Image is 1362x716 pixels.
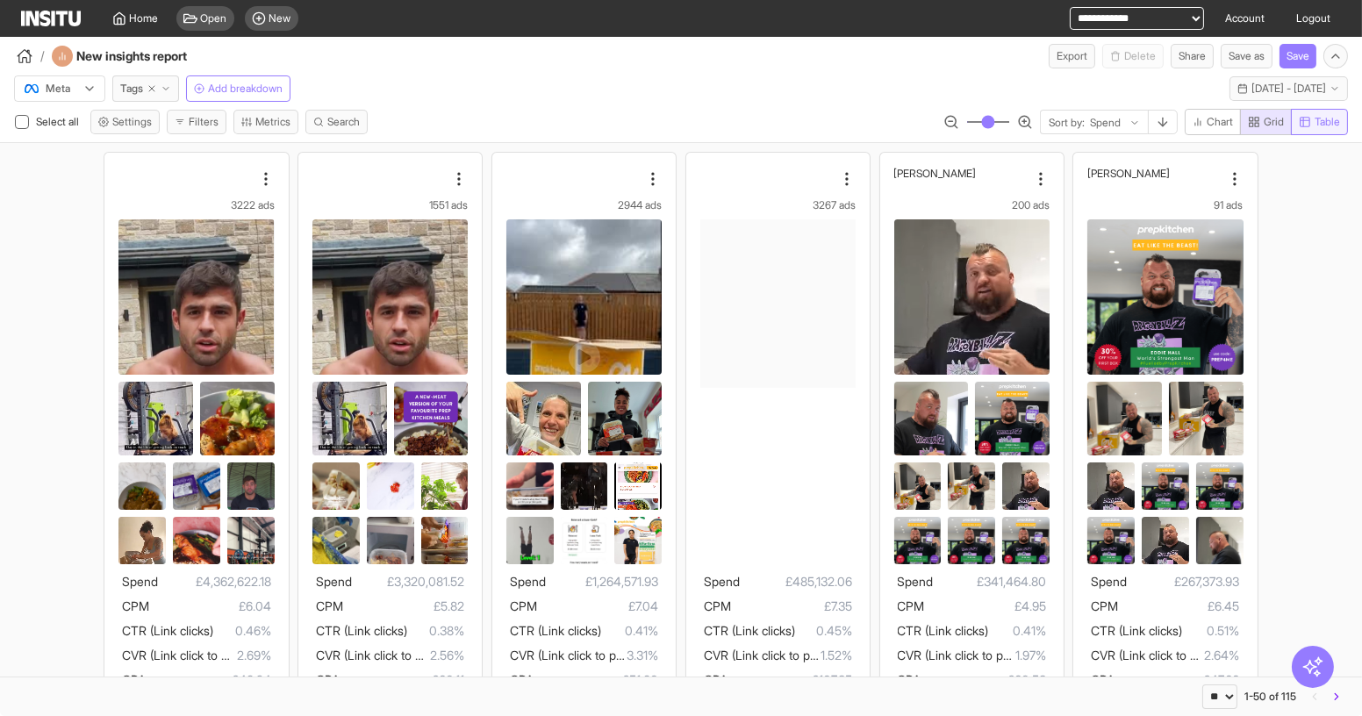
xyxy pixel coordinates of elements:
span: CTR (Link clicks) [898,623,989,638]
span: CTR (Link clicks) [122,623,213,638]
span: Spend [1091,574,1127,589]
span: CTR (Link clicks) [510,623,601,638]
span: / [40,47,45,65]
span: CPM [704,598,731,613]
span: CPM [122,598,149,613]
span: 0.46% [213,620,270,641]
span: 0.41% [989,620,1046,641]
span: £51.80 [534,669,658,691]
span: Chart [1207,115,1233,129]
span: CTR (Link clicks) [1091,623,1182,638]
span: CVR (Link click to purchase) [898,648,1051,662]
button: Settings [90,110,160,134]
button: Add breakdown [186,75,290,102]
span: Spend [898,574,934,589]
button: Metrics [233,110,298,134]
button: Table [1291,109,1348,135]
span: £1,264,571.93 [546,571,658,592]
span: CPA [898,672,921,687]
button: Save [1280,44,1316,68]
h2: [PERSON_NAME] [1087,167,1170,180]
span: CPA [510,672,534,687]
span: CTR (Link clicks) [704,623,795,638]
span: CVR (Link click to purchase) [316,648,470,662]
button: / [14,46,45,67]
span: CVR (Link click to purchase) [510,648,663,662]
div: Eddie [894,167,1029,180]
div: 91 ads [1087,198,1243,212]
button: Search [305,110,368,134]
button: Save as [1221,44,1272,68]
span: £47.66 [1115,669,1239,691]
h2: [PERSON_NAME] [894,167,977,180]
span: 0.45% [795,620,852,641]
div: Eddie [1087,167,1222,180]
span: 1.52% [821,645,852,666]
span: CPM [1091,598,1118,613]
span: CPM [510,598,537,613]
span: Settings [112,115,152,129]
span: £5.82 [343,596,464,617]
span: 3.31% [627,645,658,666]
span: [DATE] - [DATE] [1251,82,1326,96]
span: £485,132.06 [740,571,852,592]
span: 0.51% [1182,620,1239,641]
span: You cannot delete a preset report. [1102,44,1164,68]
span: CPA [704,672,728,687]
span: CVR (Link click to purchase) [1091,648,1244,662]
span: £4,362,622.18 [158,571,270,592]
button: [DATE] - [DATE] [1229,76,1348,101]
span: Tags [120,82,143,96]
span: £60.11 [340,669,464,691]
span: 0.38% [407,620,464,641]
span: £6.45 [1118,596,1239,617]
div: New insights report [52,46,234,67]
span: Sort by: [1049,116,1085,130]
span: New [269,11,291,25]
div: 2944 ads [506,198,662,212]
button: Export [1049,44,1095,68]
span: CPA [122,672,146,687]
span: Add breakdown [208,82,283,96]
div: 1-50 of 115 [1244,690,1296,704]
div: 3222 ads [118,198,274,212]
span: CPM [898,598,925,613]
span: £6.04 [149,596,270,617]
span: Grid [1264,115,1284,129]
span: Table [1315,115,1340,129]
button: Share [1171,44,1214,68]
span: Select all [36,115,82,128]
button: Tags [112,75,179,102]
span: £341,464.80 [934,571,1046,592]
span: Spend [316,574,352,589]
span: CVR (Link click to purchase) [122,648,276,662]
span: Home [130,11,159,25]
img: Logo [21,11,81,26]
button: Filters [167,110,226,134]
div: 200 ads [894,198,1050,212]
span: Spend [510,574,546,589]
button: Chart [1185,109,1241,135]
span: CVR (Link click to purchase) [704,648,857,662]
span: CPA [1091,672,1115,687]
button: Delete [1102,44,1164,68]
span: £48.94 [146,669,270,691]
span: 0.41% [601,620,658,641]
span: CTR (Link clicks) [316,623,407,638]
span: £7.35 [731,596,852,617]
span: £107.35 [728,669,852,691]
span: 2.64% [1205,645,1240,666]
span: £267,373.93 [1127,571,1239,592]
span: 2.56% [430,645,464,666]
span: 1.97% [1015,645,1046,666]
span: 2.69% [237,645,271,666]
span: £7.04 [537,596,658,617]
span: £4.95 [925,596,1046,617]
span: Search [327,115,360,129]
button: Grid [1240,109,1292,135]
span: Spend [704,574,740,589]
span: £3,320,081.52 [352,571,464,592]
span: Open [201,11,227,25]
div: 1551 ads [312,198,468,212]
div: 3267 ads [700,198,856,212]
